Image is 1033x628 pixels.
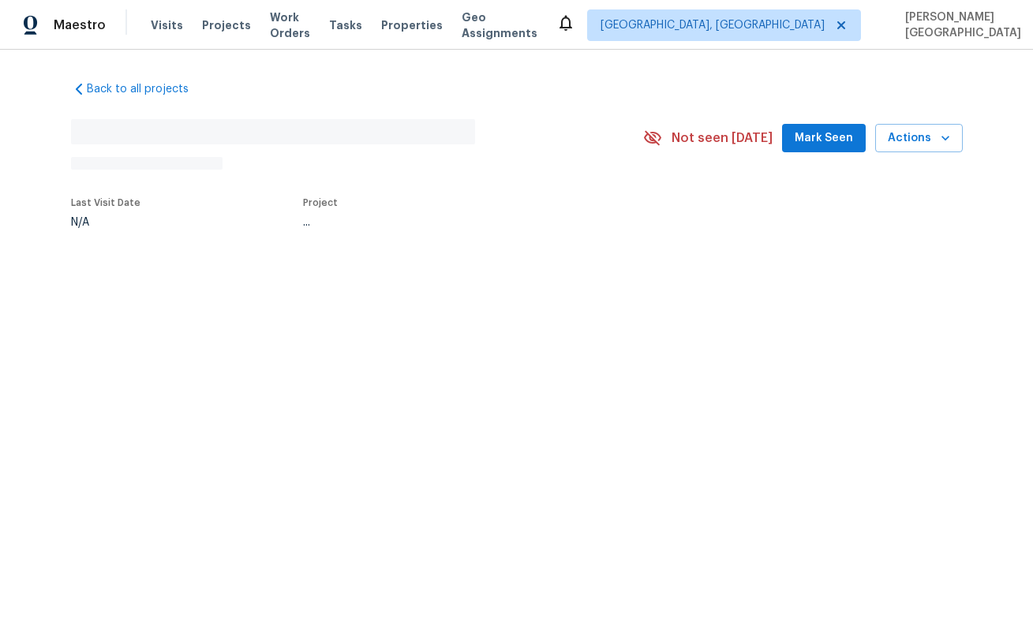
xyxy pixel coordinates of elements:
span: Projects [202,17,251,33]
button: Mark Seen [782,124,866,153]
span: Last Visit Date [71,198,140,207]
span: Visits [151,17,183,33]
span: [GEOGRAPHIC_DATA], [GEOGRAPHIC_DATA] [601,17,825,33]
span: Mark Seen [795,129,853,148]
span: Maestro [54,17,106,33]
button: Actions [875,124,963,153]
a: Back to all projects [71,81,223,97]
span: Work Orders [270,9,310,41]
span: Project [303,198,338,207]
span: [PERSON_NAME][GEOGRAPHIC_DATA] [899,9,1021,41]
span: Tasks [329,20,362,31]
span: Properties [381,17,443,33]
div: N/A [71,217,140,228]
div: ... [303,217,606,228]
span: Not seen [DATE] [672,130,773,146]
span: Actions [888,129,950,148]
span: Geo Assignments [462,9,537,41]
